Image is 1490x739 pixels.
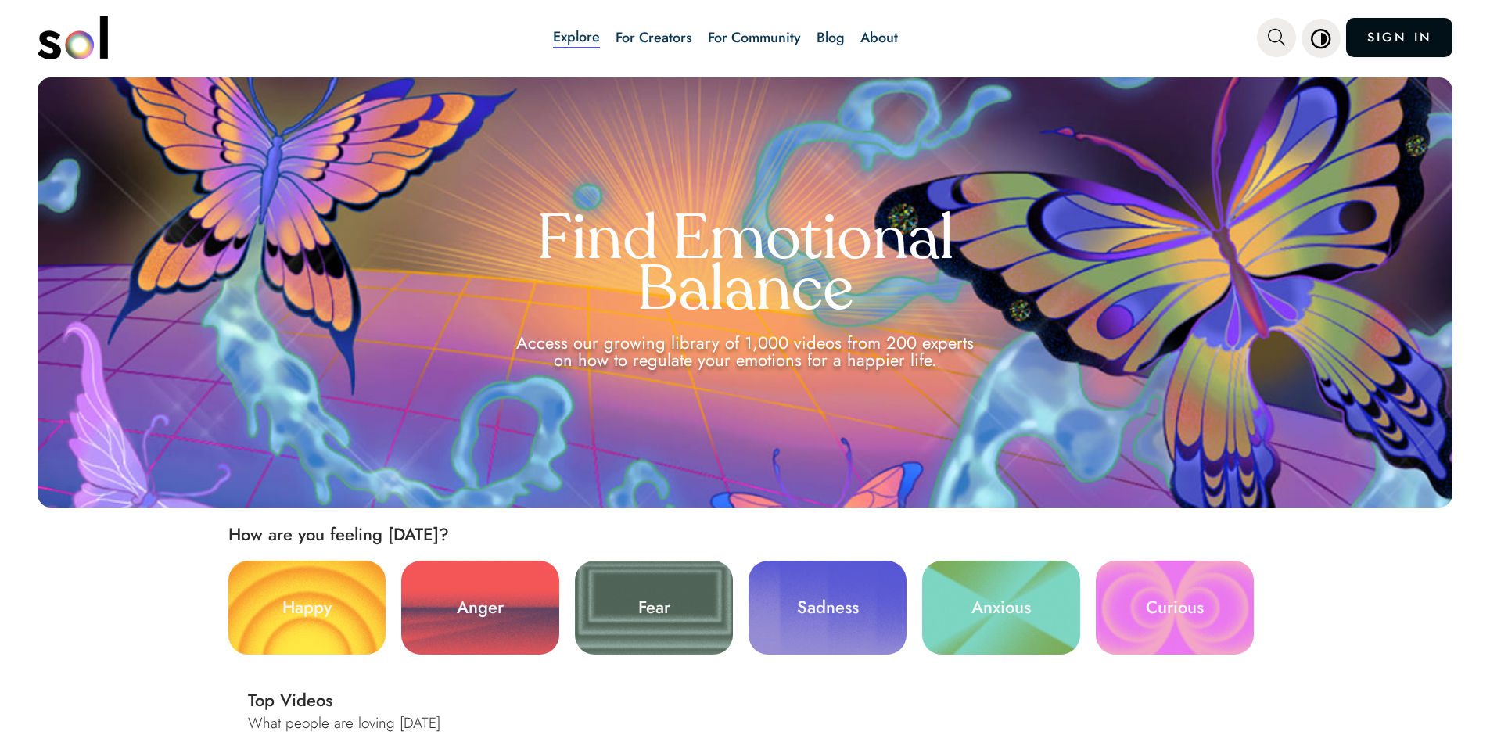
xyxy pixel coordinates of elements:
[749,561,907,655] a: Sadness
[817,27,845,48] a: Blog
[1096,561,1254,655] a: Curious
[616,27,692,48] a: For Creators
[248,687,1282,712] h2: Top Videos
[922,561,1080,655] a: Anxious
[248,712,1282,734] h3: What people are loving [DATE]
[553,27,600,48] a: Explore
[228,523,1352,545] h2: How are you feeling [DATE]?
[505,334,985,368] div: Access our growing library of 1,000 videos from 200 experts on how to regulate your emotions for ...
[38,16,108,59] img: logo
[1346,18,1452,57] a: SIGN IN
[228,561,386,655] a: Happy
[401,561,559,655] a: Anger
[708,27,801,48] a: For Community
[860,27,898,48] a: About
[425,217,1065,318] h1: Find Emotional Balance
[575,561,733,655] a: Fear
[38,10,1453,65] nav: main navigation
